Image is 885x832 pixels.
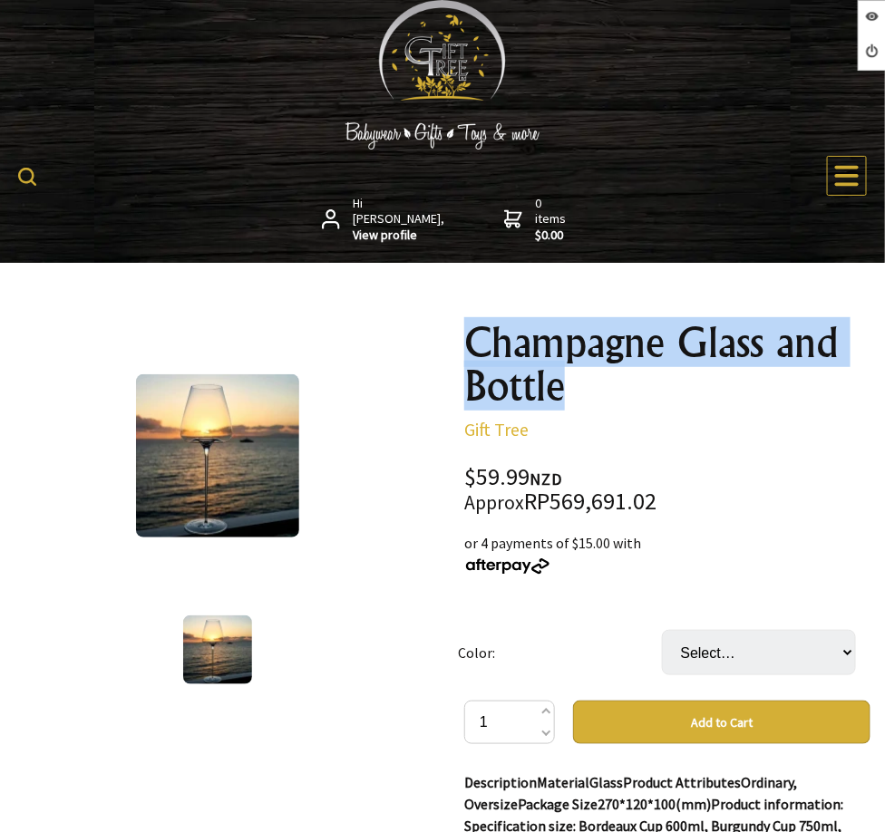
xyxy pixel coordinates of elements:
[504,196,569,244] a: 0 items$0.00
[535,227,569,244] strong: $0.00
[573,701,870,744] button: Add to Cart
[464,558,551,575] img: Afterpay
[183,615,252,684] img: Champagne Glass and Bottle
[464,532,870,576] div: or 4 payments of $15.00 with
[459,605,662,701] td: Color:
[464,321,870,408] h1: Champagne Glass and Bottle
[464,490,524,515] small: Approx
[18,168,36,186] img: product search
[353,227,446,244] strong: View profile
[464,466,870,514] div: $59.99 RP569,691.02
[322,196,446,244] a: Hi [PERSON_NAME],View profile
[464,418,529,440] a: Gift Tree
[535,195,569,244] span: 0 items
[306,122,579,150] img: Babywear - Gifts - Toys & more
[530,469,562,489] span: NZD
[136,374,299,537] img: Champagne Glass and Bottle
[711,795,843,813] strong: Product information:
[353,196,446,244] span: Hi [PERSON_NAME],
